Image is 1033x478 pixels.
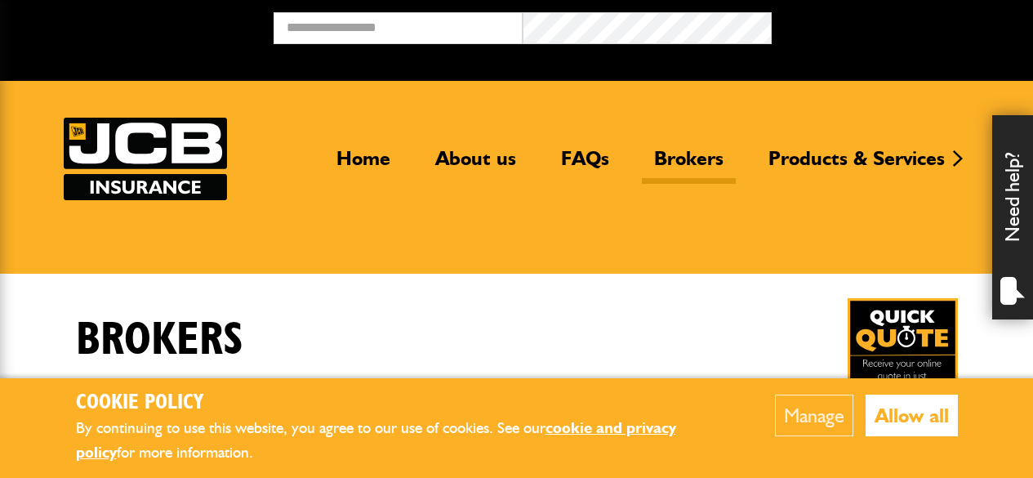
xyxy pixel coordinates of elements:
a: Home [324,146,403,184]
h1: Brokers [76,313,243,368]
button: Manage [775,395,853,436]
img: Quick Quote [848,298,958,409]
a: Products & Services [756,146,957,184]
img: JCB Insurance Services logo [64,118,227,200]
a: cookie and privacy policy [76,418,676,462]
a: Get your insurance quote in just 2-minutes [848,298,958,409]
p: By continuing to use this website, you agree to our use of cookies. See our for more information. [76,416,725,466]
a: FAQs [549,146,621,184]
a: JCB Insurance Services [64,118,227,200]
button: Broker Login [772,12,1021,38]
h2: Cookie Policy [76,391,725,416]
a: Brokers [642,146,736,184]
div: Need help? [992,115,1033,319]
a: About us [423,146,528,184]
button: Allow all [866,395,958,436]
